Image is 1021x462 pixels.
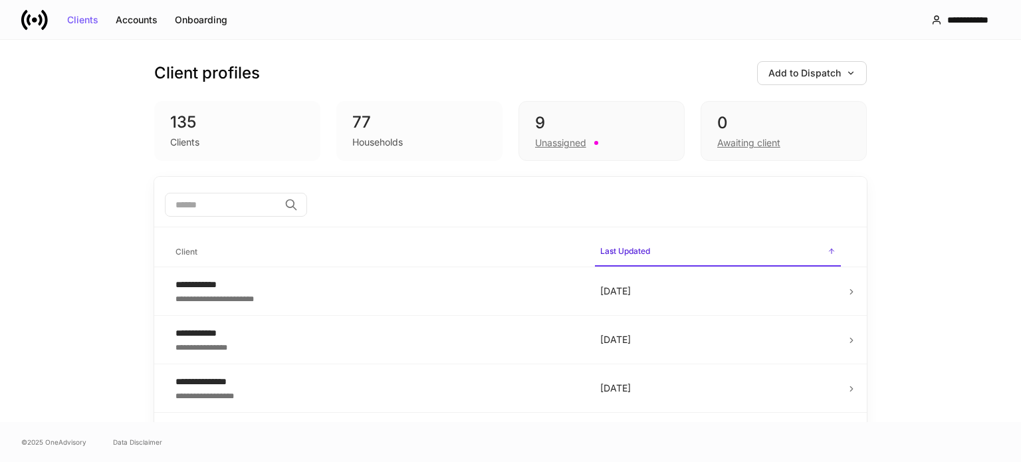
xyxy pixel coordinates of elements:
span: Last Updated [595,238,841,267]
div: Add to Dispatch [768,68,855,78]
div: Onboarding [175,15,227,25]
div: 0 [717,112,850,134]
div: 135 [170,112,304,133]
button: Onboarding [166,9,236,31]
div: Accounts [116,15,158,25]
div: Awaiting client [717,136,780,150]
p: [DATE] [600,333,836,346]
span: Client [170,239,584,266]
div: 0Awaiting client [701,101,867,161]
div: Unassigned [535,136,586,150]
div: 77 [352,112,487,133]
button: Clients [58,9,107,31]
div: 9 [535,112,668,134]
a: Data Disclaimer [113,437,162,447]
div: Households [352,136,403,149]
p: [DATE] [600,382,836,395]
div: Clients [170,136,199,149]
h6: Last Updated [600,245,650,257]
h3: Client profiles [154,62,260,84]
div: Clients [67,15,98,25]
span: © 2025 OneAdvisory [21,437,86,447]
h6: Client [175,245,197,258]
button: Add to Dispatch [757,61,867,85]
p: [DATE] [600,285,836,298]
div: 9Unassigned [518,101,685,161]
button: Accounts [107,9,166,31]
